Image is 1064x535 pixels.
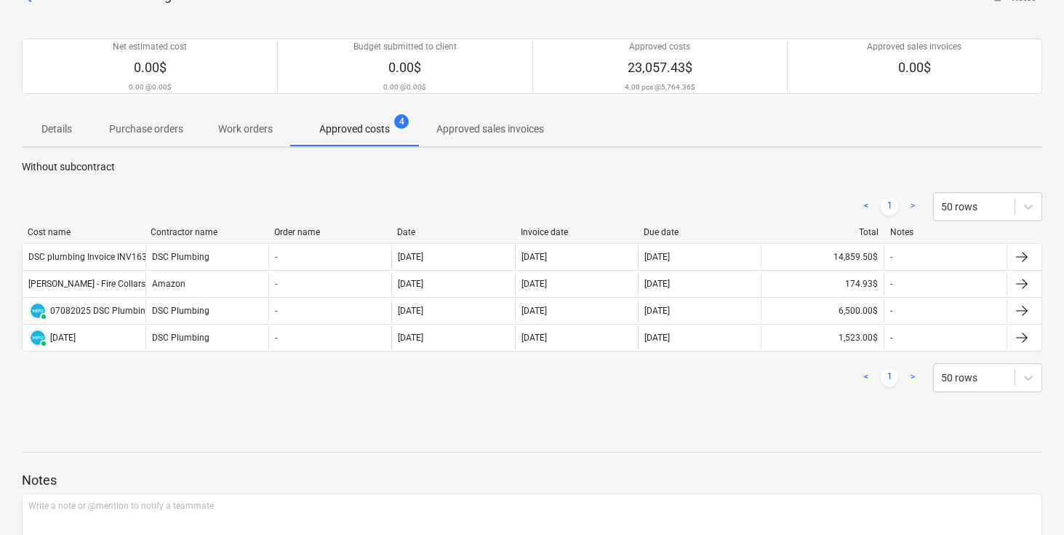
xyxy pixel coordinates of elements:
p: Net estimated cost [113,41,187,53]
div: [DATE] [521,306,547,316]
div: - [890,252,892,262]
div: Cost name [28,227,139,237]
p: Approved costs [629,41,690,53]
div: [DATE] [644,279,670,289]
div: [DATE] [644,306,670,316]
p: Approved costs [319,122,390,137]
p: Details [39,122,74,137]
a: Previous page [857,369,875,387]
div: - [275,279,277,289]
div: [DATE] [644,252,670,262]
p: Work orders [218,122,273,137]
div: 1,523.00$ [761,326,884,349]
a: Page 1 is your current page [881,369,898,387]
div: - [890,333,892,343]
div: Total [767,227,878,237]
div: [DATE] [398,333,423,343]
a: Previous page [857,198,875,215]
p: 0.00 @ 0.00$ [383,82,426,92]
div: [DATE] [521,333,547,343]
a: Page 1 is your current page [881,198,898,215]
p: Approved sales invoices [867,41,961,53]
p: Without subcontract [22,159,1042,175]
a: Next page [904,198,921,215]
div: Order name [274,227,385,237]
div: 14,859.50$ [761,245,884,269]
div: - [890,306,892,316]
div: 174.93$ [761,272,884,296]
div: DSC Plumbing [145,299,268,322]
div: DSC Plumbing [145,245,268,269]
div: Invoice has been synced with Xero and its status is currently PAID [28,328,47,347]
p: Approved sales invoices [436,122,544,137]
div: [DATE] [521,252,547,262]
div: 07082025 DSC Plumbing - $6,500.00.pdf [50,306,212,316]
span: 0.00$ [134,60,167,75]
span: 0.00$ [898,60,931,75]
div: [DATE] [398,252,423,262]
div: DSC plumbing Invoice INV16315.pdf [28,252,172,262]
span: 23,057.43$ [628,60,692,75]
img: xero.svg [31,330,45,345]
div: Invoice date [521,227,632,237]
div: - [275,333,277,343]
div: Due date [644,227,755,237]
iframe: Chat Widget [991,465,1064,535]
div: Date [397,227,508,237]
span: 0.00$ [388,60,421,75]
div: Amazon [145,272,268,296]
div: [PERSON_NAME] - Fire Collars.pdf [28,279,161,289]
div: - [890,279,892,289]
p: Purchase orders [109,122,183,137]
div: 6,500.00$ [761,299,884,322]
div: [DATE] [521,279,547,289]
div: - [275,306,277,316]
div: Contractor name [151,227,262,237]
div: [DATE] [50,333,76,343]
a: Next page [904,369,921,387]
div: [DATE] [398,279,423,289]
p: Notes [22,472,1042,489]
p: 4.00 pcs @ 5,764.36$ [625,82,695,92]
div: Invoice has been synced with Xero and its status is currently PAID [28,301,47,320]
div: DSC Plumbing [145,326,268,349]
div: Notes [890,227,1001,237]
div: [DATE] [398,306,423,316]
p: 0.00 @ 0.00$ [129,82,172,92]
div: [DATE] [644,333,670,343]
img: xero.svg [31,304,45,318]
div: - [275,252,277,262]
span: 4 [394,114,409,129]
p: Budget submitted to client [353,41,457,53]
